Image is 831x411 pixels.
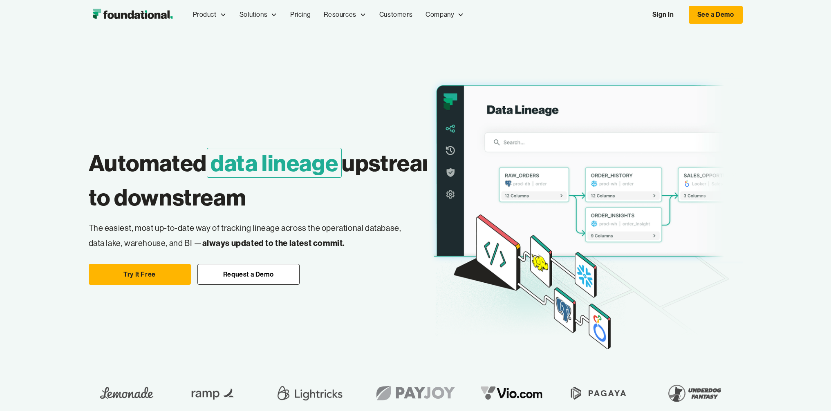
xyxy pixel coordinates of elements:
div: Product [193,9,217,20]
img: Payjoy logo [367,380,464,406]
p: The easiest, most up-to-date way of tracking lineage across the operational database, data lake, ... [89,221,414,251]
div: Resources [317,1,372,28]
iframe: Chat Widget [790,372,831,411]
a: Pricing [284,1,317,28]
div: Solutions [233,1,284,28]
img: Lemonade Logo [94,380,159,406]
a: Sign In [644,6,682,23]
img: Ramp Logo [186,380,242,406]
div: Product [186,1,233,28]
div: Company [419,1,470,28]
div: Company [426,9,454,20]
a: Request a Demo [197,264,300,285]
div: Resources [324,9,356,20]
div: Solutions [240,9,267,20]
strong: always updated to the latest commit. [202,238,345,248]
a: home [89,7,177,23]
img: Lightricks Logo [274,380,345,406]
a: Try It Free [89,264,191,285]
a: See a Demo [689,6,743,24]
h1: Automated upstream to downstream [89,146,443,214]
img: Underdog Fantasy Logo [662,380,727,406]
img: Foundational Logo [89,7,177,23]
img: vio logo [473,380,550,406]
span: data lineage [207,148,342,178]
a: Customers [373,1,419,28]
img: Pagaya Logo [566,380,631,406]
